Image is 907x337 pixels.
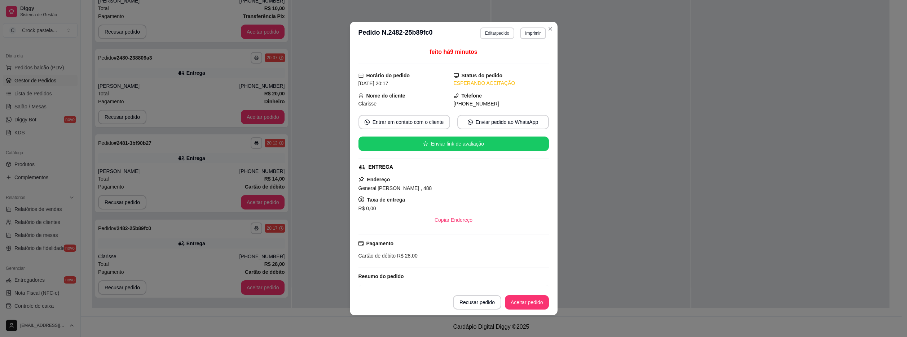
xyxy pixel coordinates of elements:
button: whats-appEnviar pedido ao WhatsApp [457,115,549,129]
strong: Endereço [367,177,390,182]
div: ENTREGA [369,163,393,171]
span: dollar [358,196,364,202]
button: Recusar pedido [453,295,501,310]
span: Cartão de débito [358,253,396,259]
span: General [PERSON_NAME] , 488 [358,185,432,191]
span: whats-app [468,120,473,125]
span: [PHONE_NUMBER] [454,101,499,107]
span: star [423,141,428,146]
strong: Taxa de entrega [367,197,405,203]
button: Editarpedido [480,27,514,39]
button: whats-appEntrar em contato com o cliente [358,115,450,129]
span: calendar [358,73,364,78]
span: feito há 9 minutos [430,49,477,55]
strong: Horário do pedido [366,73,410,78]
button: Copiar Endereço [429,213,478,227]
span: R$ 0,00 [358,206,376,211]
button: starEnviar link de avaliação [358,137,549,151]
strong: Pagamento [366,241,393,246]
span: whats-app [365,120,370,125]
span: credit-card [358,241,364,246]
span: phone [454,93,459,98]
strong: Status do pedido [462,73,503,78]
span: R$ 28,00 [396,253,418,259]
span: [DATE] 20:17 [358,81,388,86]
strong: Nome do cliente [366,93,405,99]
span: Clarisse [358,101,377,107]
button: Aceitar pedido [505,295,549,310]
button: Imprimir [520,27,546,39]
span: pushpin [358,176,364,182]
span: desktop [454,73,459,78]
h3: Pedido N. 2482-25b89fc0 [358,27,433,39]
div: ESPERANDO ACEITAÇÃO [454,79,549,87]
strong: Resumo do pedido [358,273,404,279]
span: user [358,93,364,98]
strong: Telefone [462,93,482,99]
button: Close [545,23,556,35]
